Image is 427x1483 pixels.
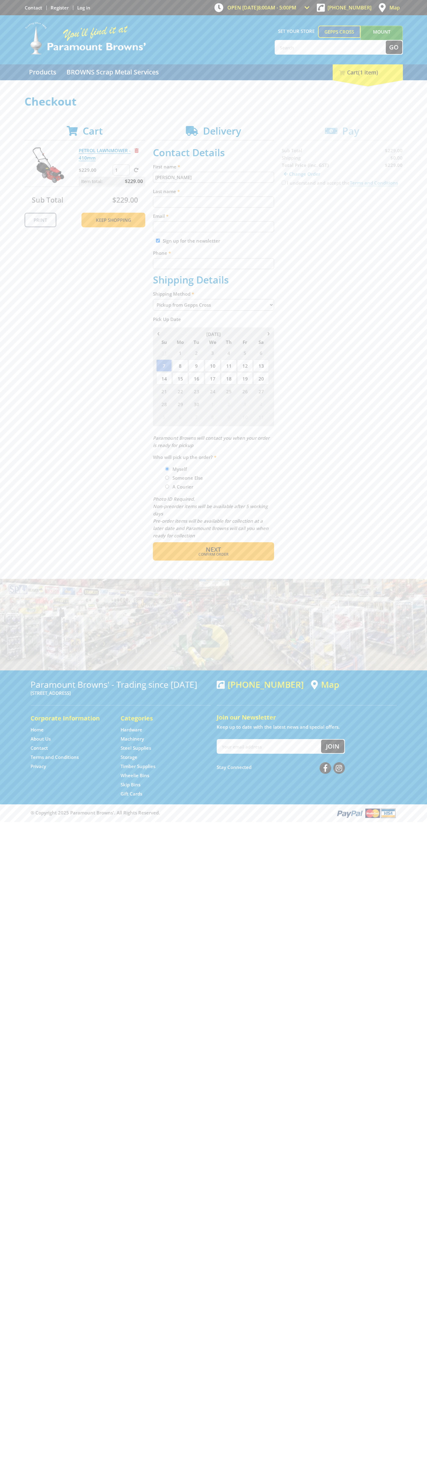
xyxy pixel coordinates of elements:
[153,274,274,286] h2: Shipping Details
[221,398,237,410] span: 2
[205,338,220,346] span: We
[189,359,204,372] span: 9
[217,713,397,722] h5: Join our Newsletter
[165,467,169,471] input: Please select who will pick up the order.
[253,372,269,384] span: 20
[77,5,90,11] a: Log in
[31,745,48,751] a: Go to the Contact page
[153,221,274,232] input: Please enter your email address.
[32,195,63,205] span: Sub Total
[153,290,274,298] label: Shipping Method
[170,464,189,474] label: Myself
[206,545,221,554] span: Next
[79,166,111,174] p: $229.00
[205,398,220,410] span: 1
[79,177,145,186] p: Item total:
[79,147,131,161] a: PETROL LAWNMOWER - 410mm
[336,807,397,819] img: PayPal, Mastercard, Visa accepted
[170,473,205,483] label: Someone Else
[205,347,220,359] span: 3
[121,754,137,760] a: Go to the Storage page
[311,680,339,690] a: View a map of Gepps Cross location
[189,385,204,397] span: 23
[156,359,172,372] span: 7
[189,398,204,410] span: 30
[24,213,56,227] a: Print
[237,359,253,372] span: 12
[253,359,269,372] span: 13
[360,26,403,49] a: Mount [PERSON_NAME]
[31,727,44,733] a: Go to the Home page
[156,411,172,423] span: 5
[221,338,237,346] span: Th
[318,26,360,38] a: Gepps Cross
[237,338,253,346] span: Fr
[172,372,188,384] span: 15
[237,398,253,410] span: 3
[221,359,237,372] span: 11
[156,385,172,397] span: 21
[153,172,274,183] input: Please enter your first name.
[189,338,204,346] span: Tu
[24,21,147,55] img: Paramount Browns'
[153,453,274,461] label: Who will pick up the order?
[153,496,269,539] em: Photo ID Required. Non-preorder items will be available after 5 working days Pre-order items will...
[153,542,274,561] button: Next Confirm order
[203,124,241,137] span: Delivery
[217,723,397,731] p: Keep up to date with the latest news and special offers.
[258,4,296,11] span: 8:00am - 5:00pm
[237,372,253,384] span: 19
[153,299,274,311] select: Please select a shipping method.
[172,398,188,410] span: 29
[135,147,139,153] a: Remove from cart
[121,727,142,733] a: Go to the Hardware page
[227,4,296,11] span: OPEN [DATE]
[189,411,204,423] span: 7
[24,64,61,80] a: Go to the Products page
[24,96,403,108] h1: Checkout
[153,188,274,195] label: Last name
[121,772,149,779] a: Go to the Wheelie Bins page
[153,163,274,170] label: First name
[172,411,188,423] span: 6
[153,249,274,257] label: Phone
[156,372,172,384] span: 14
[156,338,172,346] span: Su
[333,64,403,80] div: Cart
[170,482,195,492] label: A Courier
[153,197,274,207] input: Please enter your last name.
[121,745,151,751] a: Go to the Steel Supplies page
[163,238,220,244] label: Sign up for the newsletter
[253,347,269,359] span: 6
[121,791,142,797] a: Go to the Gift Cards page
[153,435,270,448] em: Paramount Browns will contact you when your order is ready for pickup
[31,763,46,770] a: Go to the Privacy page
[205,411,220,423] span: 8
[165,485,169,489] input: Please select who will pick up the order.
[189,372,204,384] span: 16
[156,347,172,359] span: 31
[31,689,211,697] p: [STREET_ADDRESS]
[205,385,220,397] span: 24
[205,359,220,372] span: 10
[25,5,42,11] a: Go to the Contact page
[31,714,108,723] h5: Corporate Information
[253,411,269,423] span: 11
[121,736,144,742] a: Go to the Machinery page
[62,64,163,80] a: Go to the BROWNS Scrap Metal Services page
[24,807,403,819] div: ® Copyright 2025 Paramount Browns'. All Rights Reserved.
[31,754,79,760] a: Go to the Terms and Conditions page
[30,147,67,183] img: PETROL LAWNMOWER - 410mm
[172,338,188,346] span: Mo
[172,347,188,359] span: 1
[83,124,103,137] span: Cart
[221,385,237,397] span: 25
[153,212,274,220] label: Email
[253,385,269,397] span: 27
[166,553,261,556] span: Confirm order
[31,680,211,689] h3: Paramount Browns' - Trading since [DATE]
[121,781,140,788] a: Go to the Skip Bins page
[237,411,253,423] span: 10
[153,258,274,269] input: Please enter your telephone number.
[217,680,304,689] div: [PHONE_NUMBER]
